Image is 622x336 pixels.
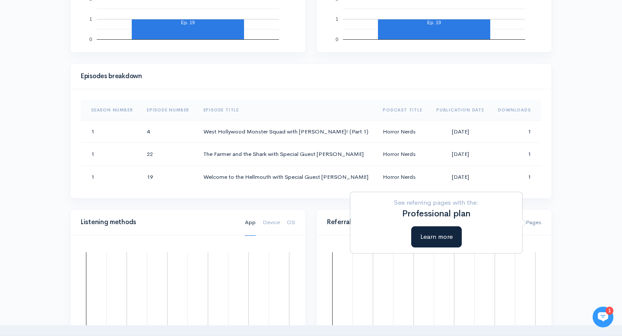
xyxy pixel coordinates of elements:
a: OS [287,209,295,236]
svg: A chart. [327,246,541,332]
button: Learn more [411,226,462,247]
text: 0 [89,37,92,42]
p: Find an answer quickly [5,101,168,111]
text: Ep. 19 [427,20,441,25]
h2: Professional plan [357,209,516,219]
text: 1 [89,16,92,22]
td: West Hollywood Monster Squad with [PERSON_NAME]! (Part 1) [197,120,376,143]
td: [DATE] [429,165,491,188]
h4: Referrals [327,219,496,226]
th: Sort column [197,100,376,120]
td: 1 [491,165,541,188]
td: 1 [81,120,140,143]
td: Horror Nerds [376,143,429,166]
td: Horror Nerds [376,165,429,188]
button: New conversation [7,66,166,84]
svg: A chart. [81,246,295,332]
td: 1 [491,120,541,143]
td: [DATE] [429,143,491,166]
th: Sort column [429,100,491,120]
td: Welcome to the Hellmouth with Special Guest [PERSON_NAME] [197,165,376,188]
text: 0 [336,37,338,42]
a: Device [263,209,280,236]
td: 1 [81,165,140,188]
text: 1 [336,16,338,22]
td: 1 [491,143,541,166]
h4: Listening methods [81,219,235,226]
td: [DATE] [429,120,491,143]
td: 19 [140,165,197,188]
a: App [245,209,256,236]
iframe: gist-messenger-bubble-iframe [593,307,613,327]
input: Search articles [19,115,161,132]
td: The Farmer and the Shark with Special Guest [PERSON_NAME] [197,143,376,166]
th: Sort column [81,100,140,120]
a: Pages [526,209,541,236]
td: 1 [81,143,140,166]
th: Sort column [376,100,429,120]
th: Sort column [140,100,197,120]
p: See referring pages with the: [357,198,516,208]
h4: Episodes breakdown [81,73,536,80]
td: 22 [140,143,197,166]
th: Sort column [491,100,541,120]
span: New conversation [56,72,104,79]
td: Horror Nerds [376,120,429,143]
td: 4 [140,120,197,143]
text: Ep. 19 [181,20,195,25]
